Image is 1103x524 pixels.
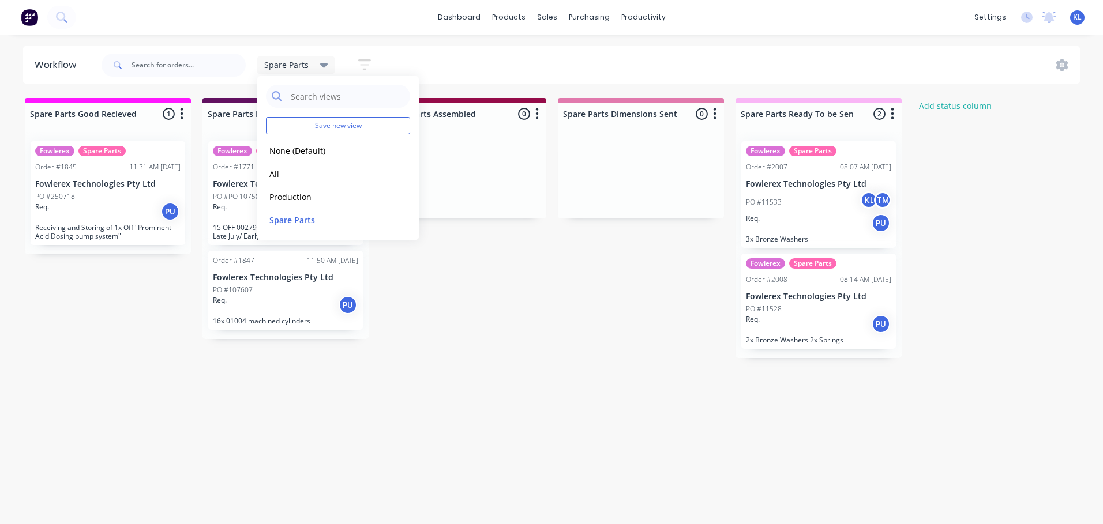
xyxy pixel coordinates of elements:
div: Order #1845 [35,162,77,172]
div: FowlerexSpare PartsOrder #200708:07 AM [DATE]Fowlerex Technologies Pty LtdPO #11533KLTMReq.PU3x B... [741,141,896,248]
div: products [486,9,531,26]
div: 08:07 AM [DATE] [840,162,891,172]
p: Req. [213,202,227,212]
p: Fowlerex Technologies Pty Ltd [746,179,891,189]
span: Spare Parts [264,59,309,71]
p: 3x Bronze Washers [746,235,891,243]
div: 08:14 AM [DATE] [840,274,891,285]
p: Fowlerex Technologies Pty Ltd [213,273,358,282]
div: productivity [616,9,671,26]
div: sales [531,9,563,26]
button: None (Default) [266,144,389,157]
div: Order #1771 [213,162,254,172]
div: Order #2008 [746,274,787,285]
div: Workflow [35,58,82,72]
div: settings [969,9,1012,26]
p: Req. [35,202,49,212]
p: PO #107607 [213,285,253,295]
input: Search views [290,85,404,108]
span: KL [1073,12,1082,22]
p: PO #11533 [746,197,782,208]
p: Req. [213,295,227,306]
p: Receiving and Storing of 1x Off "Prominent Acid Dosing pump system" [35,223,181,240]
button: Add status column [913,98,998,114]
div: FowlerexSpare PartsOrder #200808:14 AM [DATE]Fowlerex Technologies Pty LtdPO #11528Req.PU2x Bronz... [741,254,896,349]
div: Fowlerex [213,146,252,156]
div: 11:50 AM [DATE] [307,255,358,266]
button: Save new view [266,117,410,134]
div: TM [874,191,891,209]
div: Spare Parts [256,146,303,156]
div: Order #2007 [746,162,787,172]
p: 15 OFF 00279 FRP Shafts (Expected Delivery - Late July/ Early August) [213,223,358,240]
div: Spare Parts [789,146,836,156]
button: All [266,167,389,180]
div: 11:31 AM [DATE] [129,162,181,172]
div: Order #1847 [213,255,254,266]
a: dashboard [432,9,486,26]
p: Fowlerex Technologies Pty Ltd [213,179,358,189]
div: Fowlerex [746,258,785,269]
input: Search for orders... [132,54,246,77]
p: 16x 01004 machined cylinders [213,316,358,325]
div: PU [161,202,179,221]
p: Fowlerex Technologies Pty Ltd [35,179,181,189]
div: Spare Parts [78,146,126,156]
p: PO #11528 [746,304,782,314]
p: PO #PO 107580 [213,191,264,202]
p: 2x Bronze Washers 2x Springs [746,335,891,344]
p: Req. [746,314,760,325]
div: purchasing [563,9,616,26]
div: FowlerexSpare PartsOrder #177101:00 PM [DATE]Fowlerex Technologies Pty LtdPO #PO 107580Req.PU15 O... [208,141,363,245]
button: Production [266,190,389,203]
div: PU [872,315,890,333]
div: PU [339,296,357,314]
div: KL [860,191,877,209]
div: PU [872,214,890,232]
p: Req. [746,213,760,224]
div: Fowlerex [35,146,74,156]
div: Fowlerex [746,146,785,156]
img: Factory [21,9,38,26]
button: Spare Parts [266,213,389,227]
div: Order #184711:50 AM [DATE]Fowlerex Technologies Pty LtdPO #107607Req.PU16x 01004 machined cylinders [208,251,363,330]
p: Fowlerex Technologies Pty Ltd [746,292,891,301]
div: Spare Parts [789,258,836,269]
p: PO #250718 [35,191,75,202]
div: FowlerexSpare PartsOrder #184511:31 AM [DATE]Fowlerex Technologies Pty LtdPO #250718Req.PUReceivi... [31,141,185,245]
